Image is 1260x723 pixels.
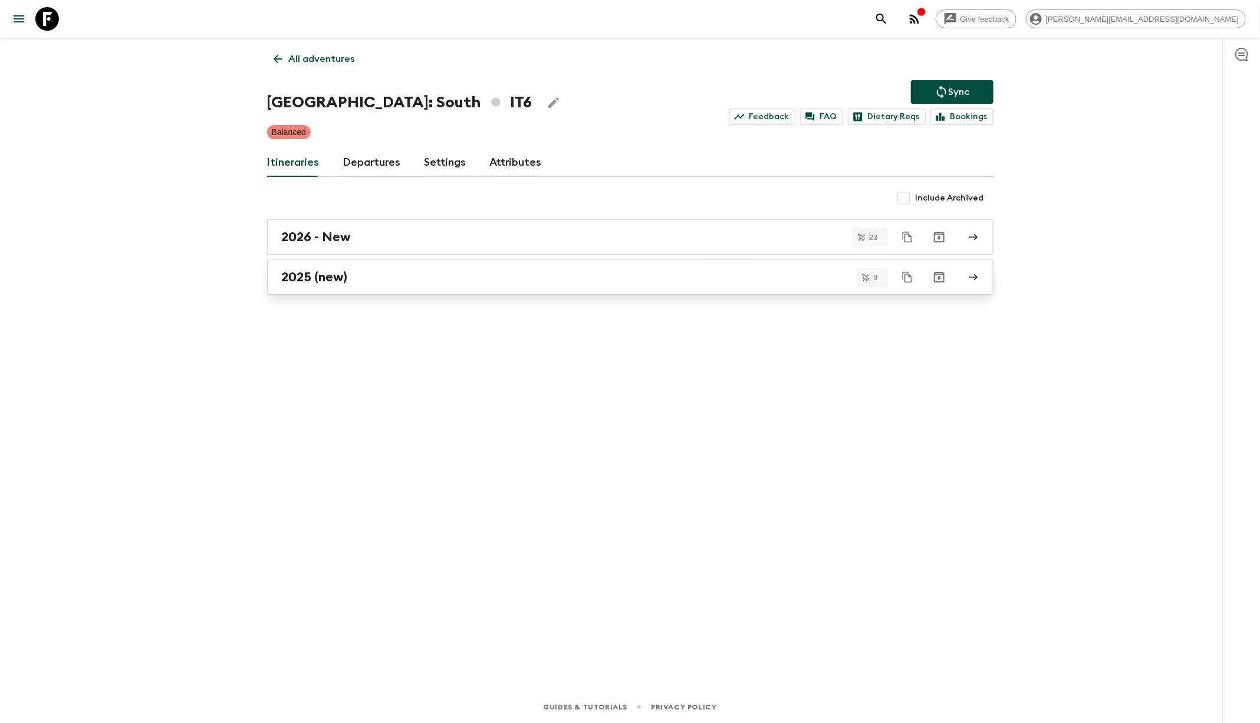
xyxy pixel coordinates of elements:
[343,149,401,177] a: Departures
[542,91,565,114] button: Edit Adventure Title
[490,149,542,177] a: Attributes
[7,7,31,31] button: menu
[282,229,351,245] h2: 2026 - New
[267,47,361,71] a: All adventures
[282,270,348,285] h2: 2025 (new)
[267,219,993,255] a: 2026 - New
[949,85,970,99] p: Sync
[425,149,466,177] a: Settings
[267,149,320,177] a: Itineraries
[289,52,355,66] p: All adventures
[729,109,795,125] a: Feedback
[800,109,843,125] a: FAQ
[848,109,926,125] a: Dietary Reqs
[1026,9,1246,28] div: [PERSON_NAME][EMAIL_ADDRESS][DOMAIN_NAME]
[862,234,884,241] span: 23
[936,9,1016,28] a: Give feedback
[267,259,993,295] a: 2025 (new)
[930,109,993,125] a: Bookings
[897,226,918,248] button: Duplicate
[927,265,951,289] button: Archive
[954,15,1016,24] span: Give feedback
[927,225,951,249] button: Archive
[911,80,993,104] button: Sync adventure departures to the booking engine
[543,701,627,714] a: Guides & Tutorials
[916,192,984,204] span: Include Archived
[1039,15,1245,24] span: [PERSON_NAME][EMAIL_ADDRESS][DOMAIN_NAME]
[897,267,918,288] button: Duplicate
[267,91,532,114] h1: [GEOGRAPHIC_DATA]: South IT6
[866,274,884,281] span: 9
[651,701,716,714] a: Privacy Policy
[870,7,893,31] button: search adventures
[272,126,306,138] p: Balanced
